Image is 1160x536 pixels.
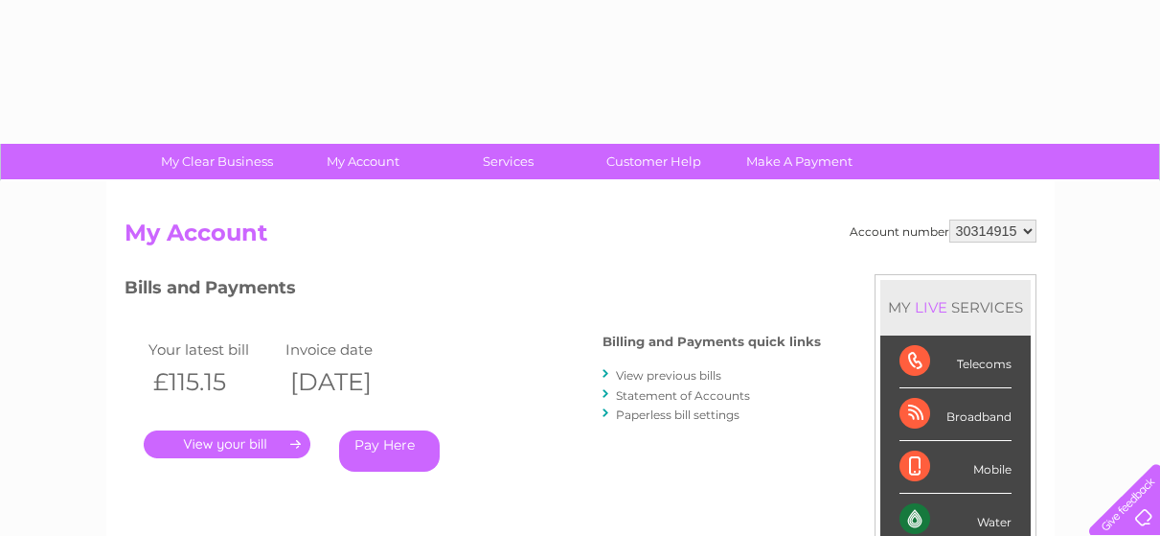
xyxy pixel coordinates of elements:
div: MY SERVICES [880,280,1031,335]
td: Invoice date [281,337,419,362]
a: Make A Payment [720,144,878,179]
h2: My Account [125,220,1036,256]
div: Mobile [899,441,1012,494]
th: [DATE] [281,362,419,402]
div: Telecoms [899,336,1012,388]
td: Your latest bill [144,337,282,362]
a: View previous bills [616,368,721,383]
a: Customer Help [575,144,733,179]
div: Account number [850,220,1036,243]
a: . [144,431,310,458]
a: Services [429,144,587,179]
h3: Bills and Payments [125,274,821,308]
a: Statement of Accounts [616,388,750,403]
a: Pay Here [339,431,440,472]
a: My Account [284,144,442,179]
div: LIVE [911,298,951,316]
a: My Clear Business [138,144,296,179]
th: £115.15 [144,362,282,402]
h4: Billing and Payments quick links [603,335,821,349]
a: Paperless bill settings [616,408,739,422]
div: Broadband [899,388,1012,441]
